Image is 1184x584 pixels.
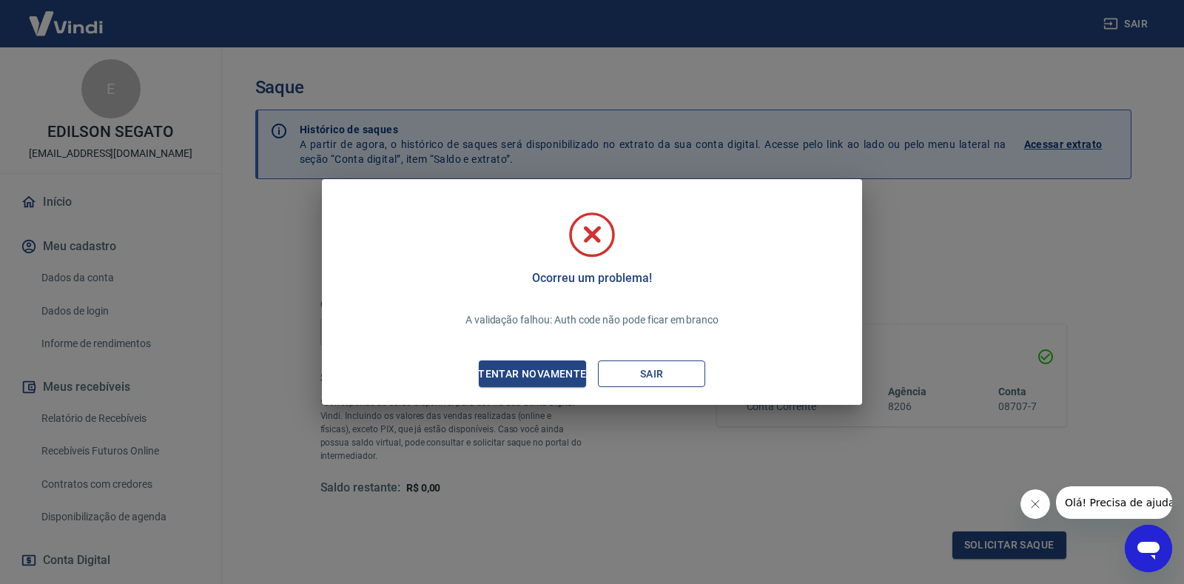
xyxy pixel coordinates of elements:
h5: Ocorreu um problema! [532,271,651,286]
span: Olá! Precisa de ajuda? [9,10,124,22]
iframe: Botão para abrir a janela de mensagens [1125,525,1172,572]
iframe: Fechar mensagem [1020,489,1050,519]
div: Tentar novamente [460,365,604,383]
button: Sair [598,360,705,388]
button: Tentar novamente [479,360,586,388]
p: A validação falhou: Auth code não pode ficar em branco [465,312,719,328]
iframe: Mensagem da empresa [1056,486,1172,519]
